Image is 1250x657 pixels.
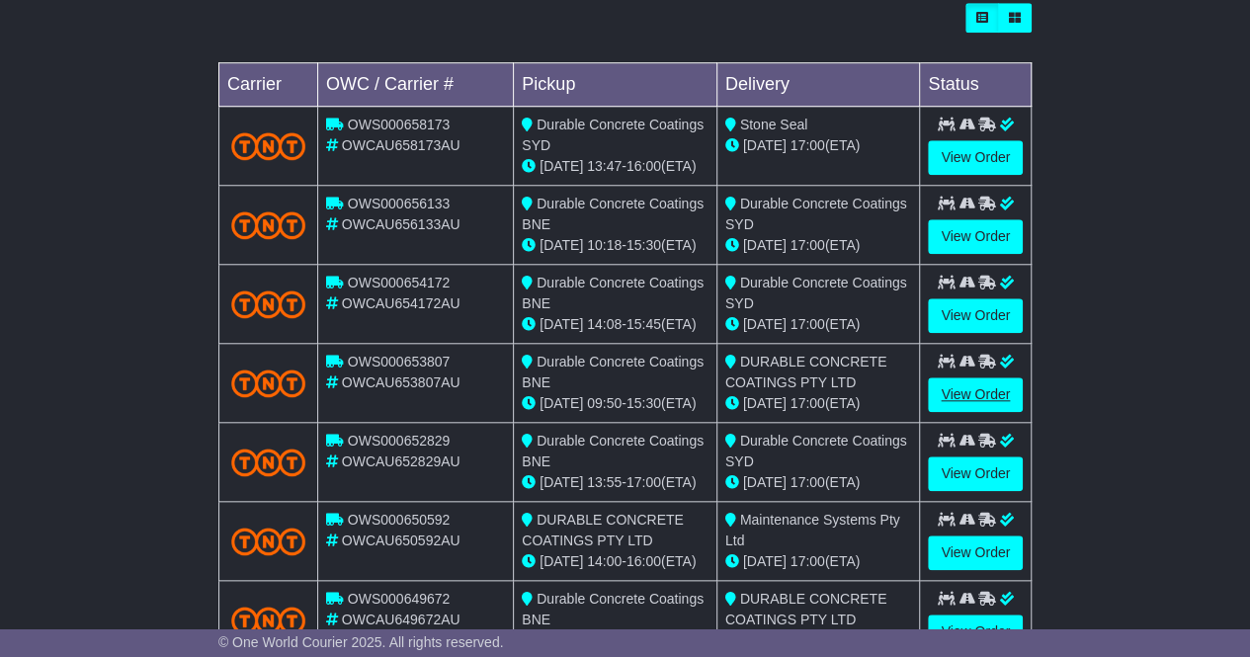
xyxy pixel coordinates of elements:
span: 16:00 [626,158,661,174]
span: Stone Seal [740,117,808,132]
span: OWCAU656133AU [342,216,460,232]
span: 14:00 [587,553,622,569]
img: TNT_Domestic.png [231,607,305,633]
span: 16:00 [626,553,661,569]
span: [DATE] [540,474,583,490]
span: 14:08 [587,316,622,332]
div: (ETA) [725,472,912,493]
span: OWS000658173 [348,117,451,132]
td: Delivery [716,63,920,107]
span: 13:55 [587,474,622,490]
span: OWCAU653807AU [342,374,460,390]
td: Status [920,63,1032,107]
span: 15:30 [626,237,661,253]
td: Carrier [218,63,317,107]
span: 15:30 [626,395,661,411]
span: OWS000656133 [348,196,451,211]
td: OWC / Carrier # [317,63,513,107]
span: OWS000654172 [348,275,451,290]
span: [DATE] [743,474,787,490]
img: TNT_Domestic.png [231,211,305,238]
div: (ETA) [725,135,912,156]
a: View Order [928,535,1023,570]
span: 17:00 [791,474,825,490]
div: - (ETA) [522,472,708,493]
span: [DATE] [540,553,583,569]
span: Durable Concrete Coatings BNE [522,354,704,390]
span: DURABLE CONCRETE COATINGS PTY LTD [725,591,886,627]
img: TNT_Domestic.png [231,132,305,159]
img: TNT_Domestic.png [231,290,305,317]
span: DURABLE CONCRETE COATINGS PTY LTD [522,512,683,548]
span: 10:18 [587,237,622,253]
div: (ETA) [725,551,912,572]
span: 13:47 [587,158,622,174]
span: [DATE] [540,237,583,253]
span: [DATE] [743,137,787,153]
span: 17:00 [626,474,661,490]
a: View Order [928,456,1023,491]
a: View Order [928,615,1023,649]
div: - (ETA) [522,551,708,572]
span: Durable Concrete Coatings BNE [522,433,704,469]
span: [DATE] [743,237,787,253]
span: Durable Concrete Coatings BNE [522,591,704,627]
span: Durable Concrete Coatings SYD [725,275,907,311]
div: - (ETA) [522,156,708,177]
span: 17:00 [791,237,825,253]
a: View Order [928,298,1023,333]
span: OWS000653807 [348,354,451,370]
span: DURABLE CONCRETE COATINGS PTY LTD [725,354,886,390]
td: Pickup [514,63,717,107]
span: 15:45 [626,316,661,332]
span: 17:00 [791,395,825,411]
span: Durable Concrete Coatings SYD [522,117,704,153]
span: [DATE] [540,316,583,332]
span: Durable Concrete Coatings SYD [725,433,907,469]
span: 09:50 [587,395,622,411]
div: - (ETA) [522,314,708,335]
a: View Order [928,140,1023,175]
div: (ETA) [725,393,912,414]
span: OWCAU650592AU [342,533,460,548]
span: [DATE] [540,395,583,411]
span: [DATE] [743,395,787,411]
span: OWCAU654172AU [342,295,460,311]
a: View Order [928,377,1023,412]
span: OWCAU652829AU [342,453,460,469]
span: Durable Concrete Coatings SYD [725,196,907,232]
span: OWS000649672 [348,591,451,607]
span: OWCAU649672AU [342,612,460,627]
span: [DATE] [743,553,787,569]
span: [DATE] [540,158,583,174]
span: Durable Concrete Coatings BNE [522,275,704,311]
div: - (ETA) [522,235,708,256]
span: © One World Courier 2025. All rights reserved. [218,634,504,650]
img: TNT_Domestic.png [231,528,305,554]
span: [DATE] [743,316,787,332]
span: 17:00 [791,137,825,153]
span: Maintenance Systems Pty Ltd [725,512,900,548]
div: (ETA) [725,235,912,256]
div: (ETA) [725,314,912,335]
a: View Order [928,219,1023,254]
span: 17:00 [791,553,825,569]
span: OWCAU658173AU [342,137,460,153]
span: OWS000652829 [348,433,451,449]
span: OWS000650592 [348,512,451,528]
span: 17:00 [791,316,825,332]
span: Durable Concrete Coatings BNE [522,196,704,232]
div: - (ETA) [522,393,708,414]
img: TNT_Domestic.png [231,370,305,396]
img: TNT_Domestic.png [231,449,305,475]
